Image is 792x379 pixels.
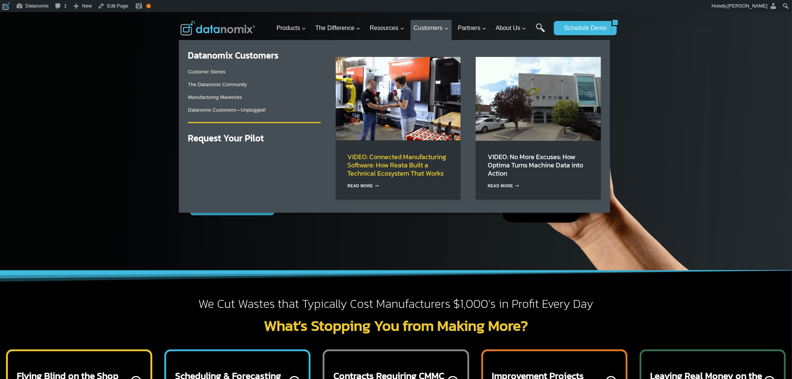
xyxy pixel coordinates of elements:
span: Resources [370,23,404,33]
span: Products [277,23,306,33]
span: Partners [458,23,486,33]
nav: Primary Navigation [274,16,551,40]
a: Read More [488,184,519,188]
a: Search [536,23,545,40]
span: Last Name [168,0,192,7]
img: Reata’s Connected Manufacturing Software Ecosystem [336,57,461,140]
a: Privacy Policy [102,167,126,172]
h2: We Cut Wastes that Typically Cost Manufacturers $1,000’s in Profit Every Day [180,296,612,312]
span: [PERSON_NAME] [728,3,768,9]
a: VIDEO: No More Excuses: How Optima Turns Machine Data into Action [488,152,583,178]
span: Customers [414,23,448,33]
a: Datanomix Customers—Unplugged! [188,107,266,113]
a: Read More [348,184,379,188]
img: Datanomix [180,21,255,36]
a: Customer Stories [188,69,225,75]
a: Manufacturing Mavericks [188,94,242,100]
a: Request Your Pilot [188,131,264,145]
a: The Datanomix Community [188,82,247,87]
h2: What’s Stopping You from Making More? [180,318,612,333]
span: The Difference [316,23,361,33]
img: Discover how Optima Manufacturing uses Datanomix to turn raw machine data into real-time insights... [476,57,601,140]
span: State/Region [168,93,197,99]
strong: Datanomix Customers [188,49,278,62]
div: OK [146,4,151,8]
a: Terms [84,167,95,172]
a: VIDEO: Connected Manufacturing Software: How Reata Built a Technical Ecosystem That Works [348,152,447,178]
span: About Us [496,23,527,33]
span: Phone number [168,31,202,38]
a: Schedule Demo [554,21,612,35]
